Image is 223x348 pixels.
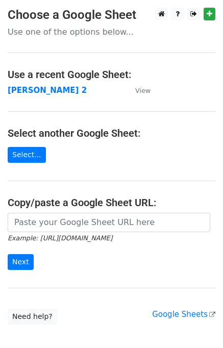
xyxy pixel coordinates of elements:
a: Google Sheets [152,310,215,319]
small: Example: [URL][DOMAIN_NAME] [8,234,112,242]
h3: Choose a Google Sheet [8,8,215,22]
p: Use one of the options below... [8,27,215,37]
a: Select... [8,147,46,163]
h4: Copy/paste a Google Sheet URL: [8,196,215,209]
a: [PERSON_NAME] 2 [8,86,87,95]
a: Need help? [8,309,57,325]
h4: Use a recent Google Sheet: [8,68,215,81]
a: View [125,86,151,95]
small: View [135,87,151,94]
input: Next [8,254,34,270]
input: Paste your Google Sheet URL here [8,213,210,232]
h4: Select another Google Sheet: [8,127,215,139]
